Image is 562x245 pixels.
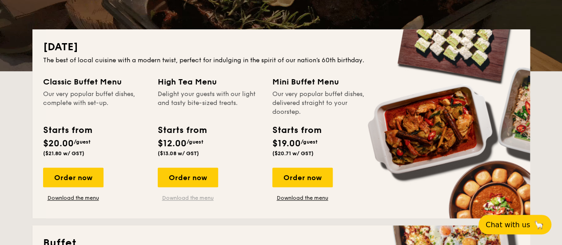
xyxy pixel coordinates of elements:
span: ($20.71 w/ GST) [272,150,314,157]
h2: [DATE] [43,40,519,54]
div: The best of local cuisine with a modern twist, perfect for indulging in the spirit of our nation’... [43,56,519,65]
div: Starts from [272,124,321,137]
div: Starts from [158,124,206,137]
span: /guest [187,139,203,145]
span: ($13.08 w/ GST) [158,150,199,157]
div: Delight your guests with our light and tasty bite-sized treats. [158,90,262,116]
a: Download the menu [158,194,218,201]
a: Download the menu [272,194,333,201]
div: Mini Buffet Menu [272,76,376,88]
span: $20.00 [43,138,74,149]
div: Our very popular buffet dishes, delivered straight to your doorstep. [272,90,376,116]
span: /guest [74,139,91,145]
span: 🦙 [534,220,544,230]
button: Chat with us🦙 [478,215,551,234]
div: High Tea Menu [158,76,262,88]
div: Order now [43,168,104,187]
div: Our very popular buffet dishes, complete with set-up. [43,90,147,116]
span: /guest [301,139,318,145]
div: Classic Buffet Menu [43,76,147,88]
div: Starts from [43,124,92,137]
div: Order now [272,168,333,187]
span: $19.00 [272,138,301,149]
a: Download the menu [43,194,104,201]
div: Order now [158,168,218,187]
span: $12.00 [158,138,187,149]
span: Chat with us [486,221,530,229]
span: ($21.80 w/ GST) [43,150,84,157]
